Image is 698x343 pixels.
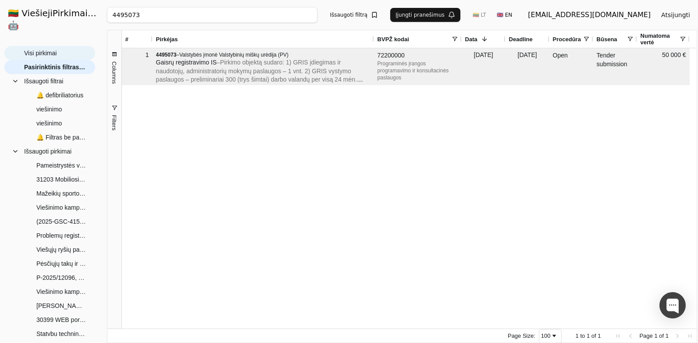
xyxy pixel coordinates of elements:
button: Įjungti pranešimus [390,8,460,22]
span: Pirkėjas [156,36,178,43]
span: Pasirinktinis filtras (1) [24,61,86,74]
span: to [580,332,585,339]
span: Deadline [509,36,533,43]
span: Numatoma vertė [641,32,679,46]
button: 🇬🇧 EN [491,8,517,22]
span: viešinimo [36,117,62,130]
span: Filters [111,115,118,130]
span: Išsaugoti pirkimai [24,145,71,158]
span: 1 [587,332,590,339]
span: 1 [598,332,601,339]
span: Columns [111,61,118,84]
span: P-2025/12096, Mokslo paskirties modulinio pastato (gaminio) lopšelio-darželio Nidos g. 2A, Dercek... [36,271,86,284]
div: 72200000 [377,51,458,60]
div: Page Size: [508,332,535,339]
span: Viešųjų ryšių paslaugos [36,243,86,256]
span: Viešinimo kampanija "Persėsk į elektromobilį" [36,285,86,298]
span: 🔔 defibriliatorius [36,89,83,102]
span: Page [639,332,652,339]
div: Programinės įrangos programavimo ir konsultacinės paslaugos [377,60,458,81]
span: # [125,36,128,43]
span: – Pirkimo objektą sudaro: 1) GRIS įdiegimas ir naudotojų, administratorių mokymų paslaugos – 1 vn... [156,59,367,126]
span: Mažeikių sporto ir pramogų centro Sedos g. 55, Mažeikiuose statybos valdymo, įskaitant statybos t... [36,187,86,200]
span: Pameistrystės viešinimo Lietuvoje komunikacijos strategijos įgyvendinimas [36,159,86,172]
span: Gaisrų registravimo IS [156,59,217,66]
div: First Page [615,332,622,339]
div: Open [549,48,593,85]
span: Viešinimo kampanija "Persėsk į elektromobilį" [36,201,86,214]
span: Data [465,36,477,43]
span: 1 [666,332,669,339]
span: 4495073 [156,52,177,58]
input: Greita paieška... [107,7,318,23]
span: Būsena [597,36,617,43]
span: Valstybės įmonė Valstybinių miškų urėdija (PV) [179,52,288,58]
span: 31203 Mobiliosios programėlės, interneto svetainės ir interneto parduotuvės sukūrimas su vystymo ... [36,173,86,186]
span: Pėsčiųjų takų ir automobilių stovėjimo aikštelių sutvarkymo darbai. [36,257,86,270]
span: viešinimo [36,103,62,116]
div: Tender submission [593,48,637,85]
span: Problemų registravimo ir administravimo informacinės sistemos sukūrimo, įdiegimo, palaikymo ir ap... [36,229,86,242]
div: [DATE] [462,48,506,85]
div: Last Page [686,332,693,339]
span: BVPŽ kodai [377,36,409,43]
span: Procedūra [553,36,581,43]
span: 1 [576,332,579,339]
span: 🔔 Filtras be pavadinimo [36,131,86,144]
span: Visi pirkimai [24,46,57,60]
div: [EMAIL_ADDRESS][DOMAIN_NAME] [528,10,651,20]
span: Statybų techninės priežiūros paslaugos [36,327,86,340]
div: Page Size [539,329,562,343]
div: 50 000 € [637,48,690,85]
span: 1 [654,332,657,339]
span: 30399 WEB portalų programavimo ir konsultavimo paslaugos [36,313,86,326]
span: [PERSON_NAME] valdymo informacinė sistema / Asset management information system [36,299,86,312]
span: of [591,332,596,339]
span: of [659,332,664,339]
div: 1 [125,49,149,61]
span: Išsaugoti filtrai [24,75,63,88]
div: – [156,51,370,58]
div: Next Page [674,332,681,339]
button: Išsaugoti filtrą [324,8,383,22]
div: 100 [541,332,551,339]
div: [DATE] [506,48,549,85]
span: (2025-GSC-415) Personalo valdymo sistemos nuomos ir kitos paslaugos [36,215,86,228]
div: Previous Page [627,332,634,339]
button: Atsijungti [654,7,697,23]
